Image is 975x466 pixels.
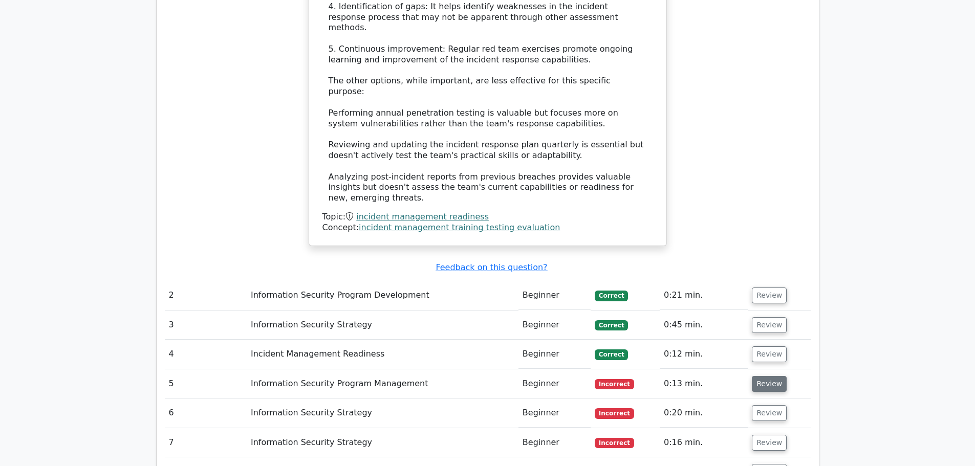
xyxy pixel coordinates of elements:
td: Information Security Program Development [247,281,518,310]
td: 0:12 min. [660,340,748,369]
button: Review [752,317,787,333]
td: Beginner [518,281,591,310]
td: Beginner [518,398,591,428]
span: Incorrect [595,408,634,418]
div: Concept: [322,223,653,233]
td: 0:16 min. [660,428,748,457]
span: Correct [595,291,628,301]
a: incident management readiness [356,212,489,221]
td: Beginner [518,428,591,457]
td: 0:45 min. [660,310,748,340]
div: Topic: [322,212,653,223]
td: 4 [165,340,247,369]
a: incident management training testing evaluation [359,223,560,232]
td: 0:13 min. [660,369,748,398]
td: Information Security Program Management [247,369,518,398]
td: Beginner [518,310,591,340]
td: Information Security Strategy [247,310,518,340]
a: Feedback on this question? [436,262,547,272]
td: Beginner [518,340,591,369]
td: 2 [165,281,247,310]
td: 5 [165,369,247,398]
span: Incorrect [595,438,634,448]
td: 0:20 min. [660,398,748,428]
td: 6 [165,398,247,428]
td: Information Security Strategy [247,428,518,457]
button: Review [752,287,787,303]
span: Incorrect [595,379,634,389]
td: Information Security Strategy [247,398,518,428]
button: Review [752,376,787,392]
td: Beginner [518,369,591,398]
td: Incident Management Readiness [247,340,518,369]
button: Review [752,346,787,362]
td: 0:21 min. [660,281,748,310]
span: Correct [595,320,628,330]
button: Review [752,435,787,451]
button: Review [752,405,787,421]
td: 3 [165,310,247,340]
td: 7 [165,428,247,457]
span: Correct [595,349,628,360]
